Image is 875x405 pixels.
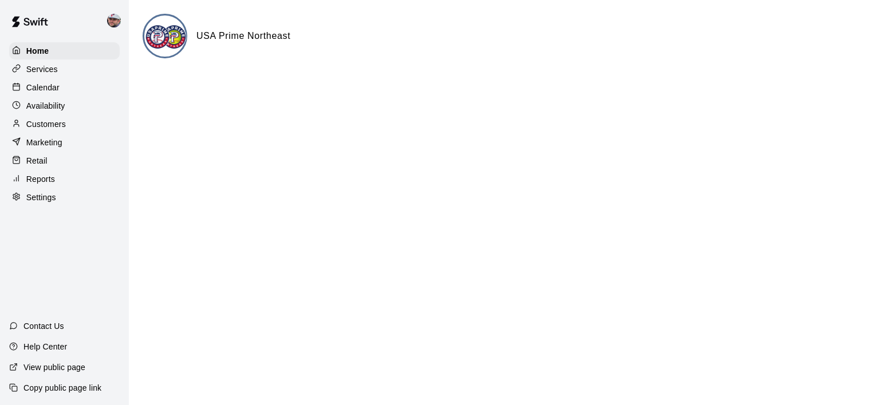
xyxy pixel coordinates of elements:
[107,14,121,27] img: Alec Silverman
[9,61,120,78] a: Services
[9,134,120,151] a: Marketing
[105,9,129,32] div: Alec Silverman
[26,45,49,57] p: Home
[9,152,120,169] a: Retail
[23,362,85,373] p: View public page
[26,63,58,75] p: Services
[9,79,120,96] a: Calendar
[26,173,55,185] p: Reports
[144,15,187,58] img: USA Prime Northeast logo
[9,116,120,133] a: Customers
[9,170,120,188] a: Reports
[196,29,290,43] h6: USA Prime Northeast
[23,320,64,332] p: Contact Us
[9,42,120,59] a: Home
[9,97,120,114] a: Availability
[9,189,120,206] a: Settings
[26,155,48,166] p: Retail
[23,341,67,352] p: Help Center
[26,82,60,93] p: Calendar
[26,137,62,148] p: Marketing
[26,192,56,203] p: Settings
[26,100,65,112] p: Availability
[26,118,66,130] p: Customers
[23,382,101,394] p: Copy public page link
